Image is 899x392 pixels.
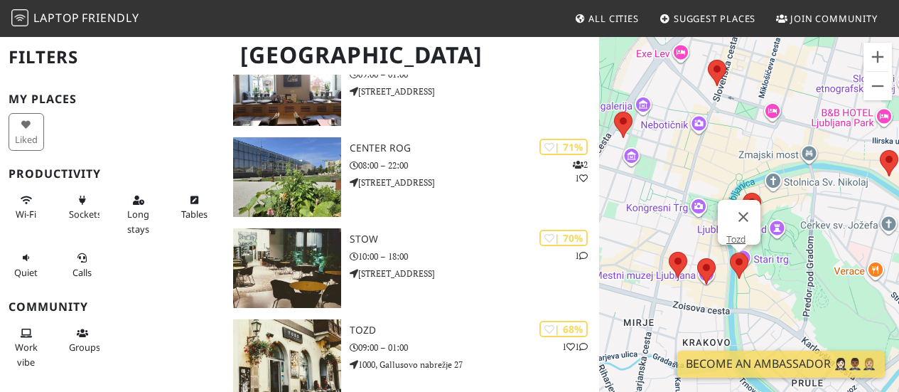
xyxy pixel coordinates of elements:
[9,322,44,374] button: Work vibe
[65,246,100,284] button: Calls
[539,321,588,337] div: | 68%
[82,10,139,26] span: Friendly
[233,137,341,217] img: Center Rog
[674,12,756,25] span: Suggest Places
[350,358,599,371] p: 1000, Gallusovo nabrežje 27
[677,351,885,378] a: Become an Ambassador 🤵🏻‍♀️🤵🏾‍♂️🤵🏼‍♀️
[575,249,588,263] p: 1
[588,12,639,25] span: All Cities
[69,341,100,354] span: Group tables
[11,6,139,31] a: LaptopFriendly LaptopFriendly
[225,137,599,217] a: Center Rog | 71% 21 Center Rog 08:00 – 22:00 [STREET_ADDRESS]
[350,233,599,245] h3: Stow
[11,9,28,26] img: LaptopFriendly
[726,200,760,234] button: Sluiten
[9,300,216,314] h3: Community
[225,228,599,308] a: Stow | 70% 1 Stow 10:00 – 18:00 [STREET_ADDRESS]
[539,139,588,155] div: | 71%
[562,340,588,354] p: 1 1
[9,189,44,226] button: Wi-Fi
[9,246,44,284] button: Quiet
[350,324,599,337] h3: Tozd
[121,189,156,240] button: Long stays
[770,6,883,31] a: Join Community
[127,208,149,235] span: Long stays
[14,266,38,279] span: Quiet
[9,92,216,106] h3: My Places
[573,158,588,185] p: 2 1
[69,208,102,221] span: Power sockets
[33,10,80,26] span: Laptop
[16,208,36,221] span: Stable Wi-Fi
[350,250,599,263] p: 10:00 – 18:00
[181,208,208,221] span: Work-friendly tables
[726,234,745,245] a: Tozd
[350,267,599,280] p: [STREET_ADDRESS]
[654,6,762,31] a: Suggest Places
[233,228,341,308] img: Stow
[539,230,588,246] div: | 70%
[229,36,596,75] h1: [GEOGRAPHIC_DATA]
[9,36,216,79] h2: Filters
[350,341,599,354] p: 09:00 – 01:00
[863,43,892,71] button: Inzoomen
[350,176,599,189] p: [STREET_ADDRESS]
[65,189,100,226] button: Sockets
[177,189,212,226] button: Tables
[863,72,892,100] button: Uitzoomen
[350,159,599,172] p: 08:00 – 22:00
[65,322,100,359] button: Groups
[15,341,38,368] span: People working
[569,6,645,31] a: All Cities
[790,12,878,25] span: Join Community
[72,266,92,279] span: Video/audio calls
[350,142,599,154] h3: Center Rog
[9,167,216,181] h3: Productivity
